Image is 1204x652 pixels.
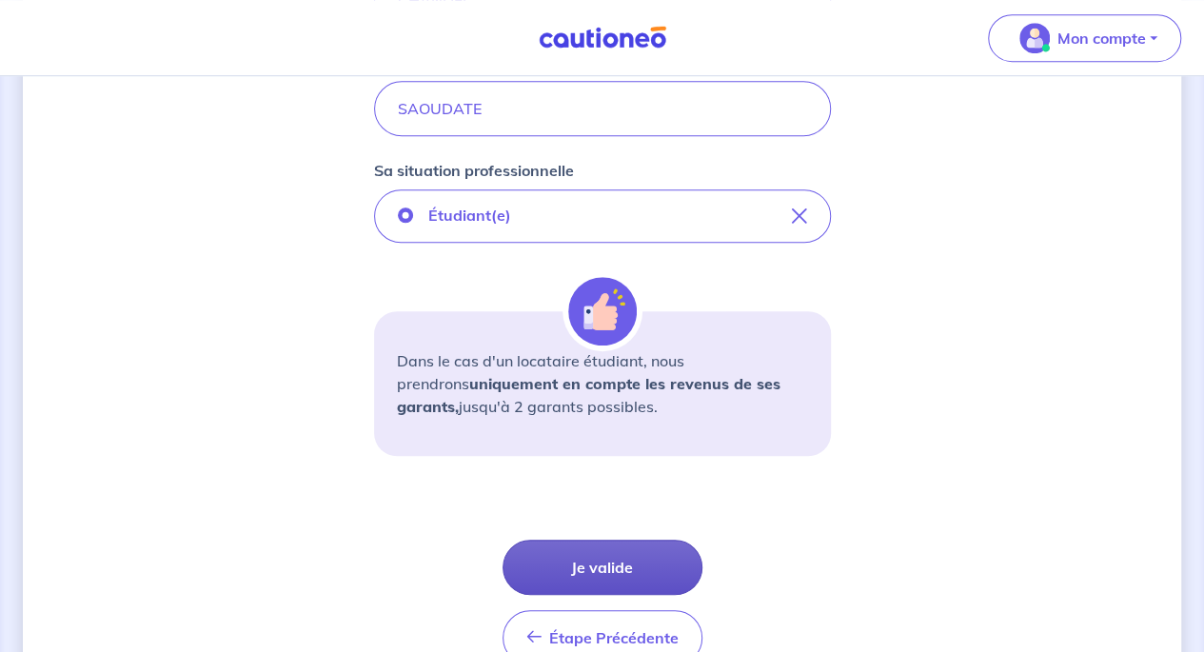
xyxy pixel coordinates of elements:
[1019,23,1050,53] img: illu_account_valid_menu.svg
[428,204,511,227] p: Étudiant(e)
[374,189,831,243] button: Étudiant(e)
[397,349,808,418] p: Dans le cas d'un locataire étudiant, nous prendrons jusqu'à 2 garants possibles.
[988,14,1181,62] button: illu_account_valid_menu.svgMon compte
[531,26,674,49] img: Cautioneo
[503,540,702,595] button: Je valide
[374,81,831,136] input: Doe
[1057,27,1146,49] p: Mon compte
[397,374,780,416] strong: uniquement en compte les revenus de ses garants,
[549,628,679,647] span: Étape Précédente
[568,277,637,346] img: illu_alert_hand.svg
[374,159,574,182] p: Sa situation professionnelle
